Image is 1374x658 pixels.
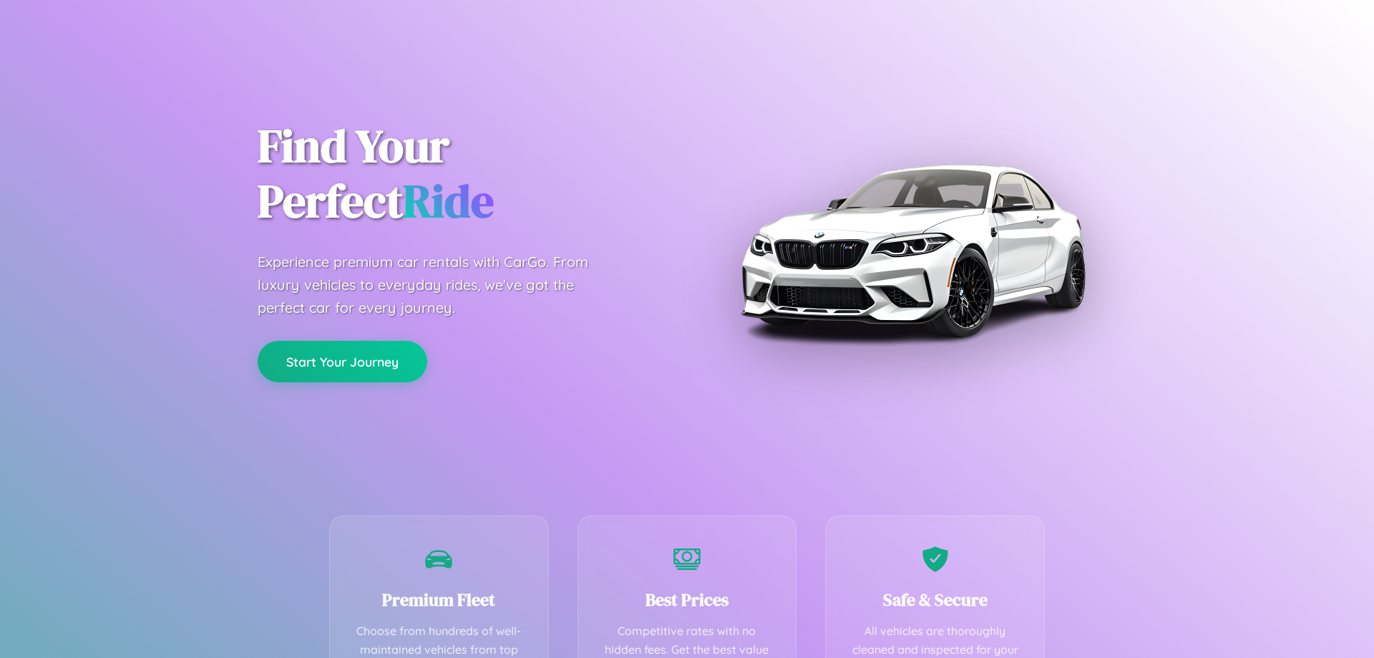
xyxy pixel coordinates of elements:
[847,588,1023,611] h3: Safe & Secure
[351,588,527,611] h3: Premium Fleet
[258,119,666,229] h1: Find Your Perfect
[258,251,615,319] p: Experience premium car rentals with CarGo. From luxury vehicles to everyday rides, we've got the ...
[258,341,427,382] button: Start Your Journey
[734,72,1091,430] img: Premium BMW car rental vehicle
[600,588,775,611] h3: Best Prices
[403,170,494,232] span: Ride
